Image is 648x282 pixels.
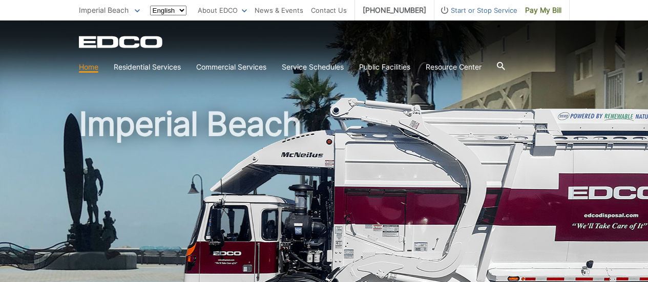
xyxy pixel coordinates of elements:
a: Service Schedules [282,61,344,73]
a: Resource Center [426,61,482,73]
a: About EDCO [198,5,247,16]
span: Imperial Beach [79,6,129,14]
a: Contact Us [311,5,347,16]
a: Commercial Services [196,61,266,73]
a: Public Facilities [359,61,410,73]
select: Select a language [150,6,186,15]
a: News & Events [255,5,303,16]
a: EDCD logo. Return to the homepage. [79,36,164,48]
a: Home [79,61,98,73]
a: Residential Services [114,61,181,73]
span: Pay My Bill [525,5,561,16]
